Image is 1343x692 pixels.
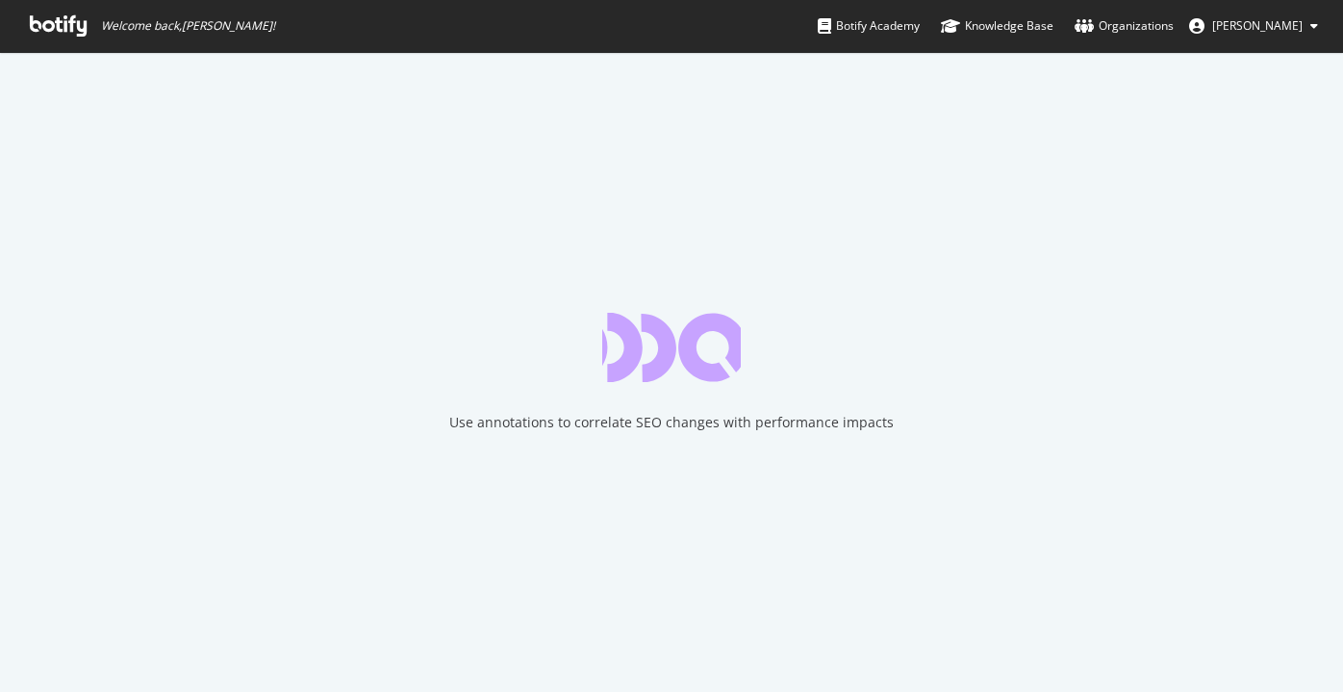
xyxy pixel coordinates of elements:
div: Use annotations to correlate SEO changes with performance impacts [449,413,894,432]
div: Botify Academy [818,16,920,36]
div: Knowledge Base [941,16,1053,36]
div: animation [602,313,741,382]
span: Welcome back, [PERSON_NAME] ! [101,18,275,34]
div: Organizations [1075,16,1174,36]
button: [PERSON_NAME] [1174,11,1333,41]
span: Matthew Gampel [1212,17,1303,34]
